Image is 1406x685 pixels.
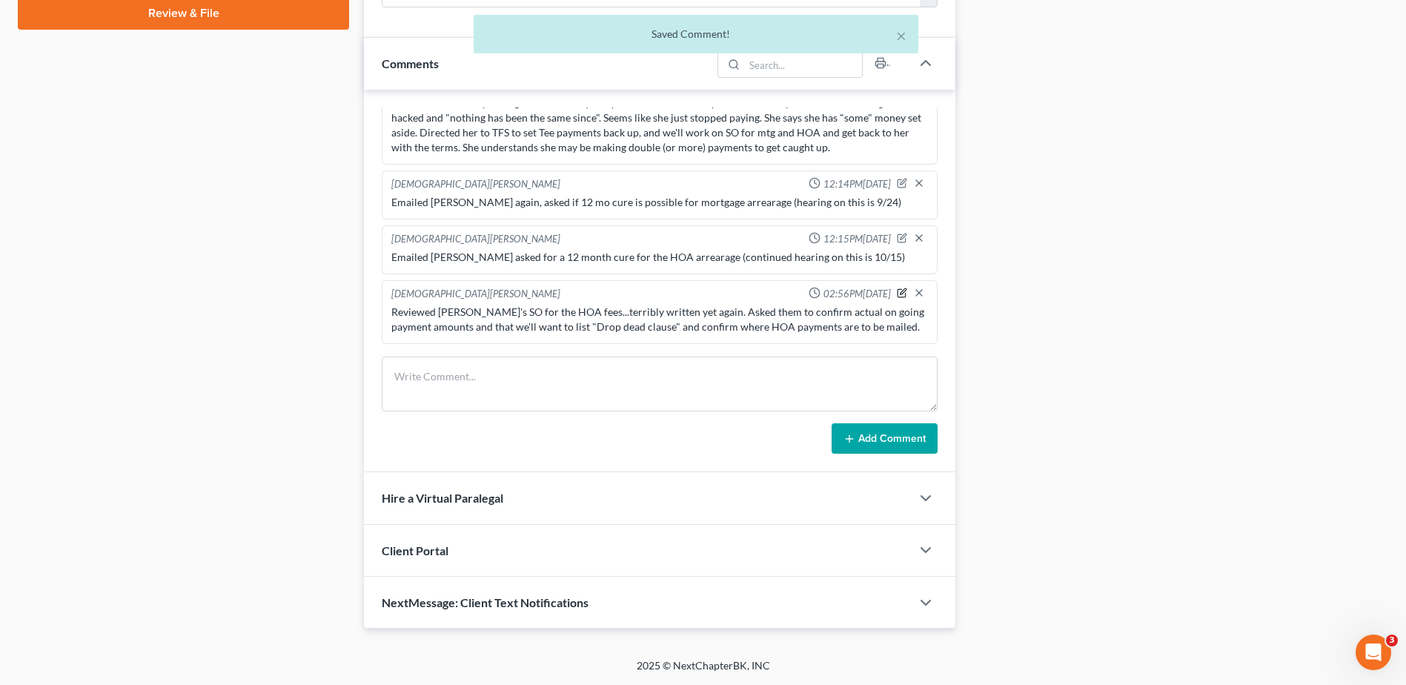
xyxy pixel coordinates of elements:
span: Comments [382,56,439,70]
div: TC w/ debtor about pending 362s and deliquency in her case. She's very nonchalant. Says her bank ... [391,96,928,155]
div: Emailed [PERSON_NAME] asked for a 12 month cure for the HOA arrearage (continued hearing on this ... [391,250,928,265]
button: Add Comment [832,423,938,454]
span: Client Portal [382,543,448,557]
span: 12:15PM[DATE] [823,232,891,246]
span: Hire a Virtual Paralegal [382,491,503,505]
div: [DEMOGRAPHIC_DATA][PERSON_NAME] [391,287,560,302]
div: [DEMOGRAPHIC_DATA][PERSON_NAME] [391,232,560,247]
div: Emailed [PERSON_NAME] again, asked if 12 mo cure is possible for mortgage arrearage (hearing on t... [391,195,928,210]
button: × [896,27,906,44]
div: 2025 © NextChapterBK, INC [281,658,1126,685]
span: NextMessage: Client Text Notifications [382,595,588,609]
div: [DEMOGRAPHIC_DATA][PERSON_NAME] [391,177,560,192]
div: Saved Comment! [485,27,906,42]
input: Search... [744,52,862,77]
div: Reviewed [PERSON_NAME]'s SO for the HOA fees...terribly written yet again. Asked them to confirm ... [391,305,928,334]
span: 12:14PM[DATE] [823,177,891,191]
span: 02:56PM[DATE] [823,287,891,301]
iframe: Intercom live chat [1356,635,1391,670]
span: 3 [1386,635,1398,646]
